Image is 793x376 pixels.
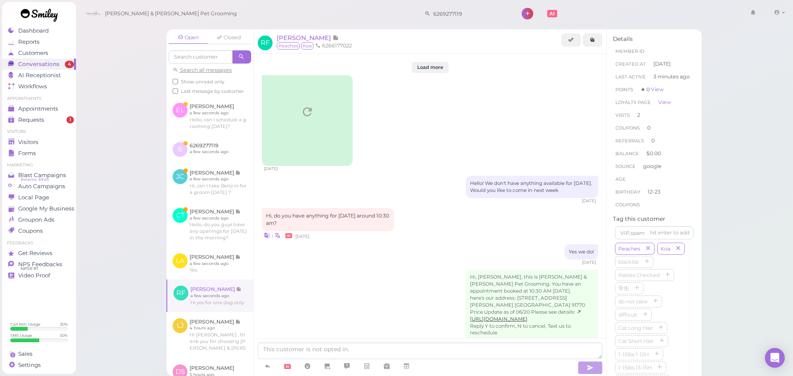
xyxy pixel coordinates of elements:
[2,25,76,36] a: Dashboard
[615,176,626,182] span: age
[2,270,76,281] a: Video Proof
[653,73,690,80] span: 3 minutes ago
[21,265,38,272] span: NPS® 97
[173,79,178,84] input: Show unread only
[18,27,49,34] span: Dashboard
[60,333,68,338] div: 50 %
[765,348,785,368] div: Open Intercom Messenger
[646,150,661,156] span: $0.00
[18,72,61,79] span: AI Receptionist
[582,260,596,265] span: 07/23/2025 11:37am
[2,129,76,135] li: Visitors
[173,88,178,94] input: Last message by customer
[18,362,41,369] span: Settings
[613,160,696,173] li: google
[262,208,394,231] div: Hi, do you have anything for [DATE] around 10:30 am?
[470,309,582,322] a: [URL][DOMAIN_NAME]
[430,7,510,20] input: Search customer
[651,86,664,92] a: View
[18,172,66,179] span: Blast Campaigns
[66,116,74,124] span: 1
[2,248,76,259] a: Get Reviews
[615,125,640,131] span: Coupons
[173,67,232,73] a: Search all messages
[2,162,76,168] li: Marketing
[2,214,76,225] a: Groupon Ads
[466,270,598,341] div: Hi, [PERSON_NAME], this is [PERSON_NAME] & [PERSON_NAME] Pet Grooming. You have an appointment bo...
[18,61,59,68] span: Conversations
[617,246,642,252] span: Peaches
[2,225,76,236] a: Coupons
[659,246,672,252] span: Koa
[617,285,631,291] span: 学生
[615,189,640,195] span: Birthday
[18,83,47,90] span: Workflows
[277,42,300,50] span: Peaches
[2,181,76,192] a: Auto Campaigns
[277,34,332,42] span: [PERSON_NAME]
[2,359,76,371] a: Settings
[301,42,313,50] span: Koa
[617,364,653,371] span: 1-15lbs 13-15H
[60,322,68,327] div: 30 %
[2,81,76,92] a: Workflows
[272,234,273,239] i: |
[332,34,339,42] span: Note
[18,38,40,45] span: Reports
[615,61,646,67] span: Created At
[617,325,655,331] span: Cat Long Hair
[615,74,646,80] span: Last Active
[615,226,693,239] input: VIP,spam
[641,86,664,92] span: ★ 0
[617,259,641,265] span: blacklist
[181,79,224,85] span: Show unread only
[613,185,696,199] li: 12-23
[18,139,38,146] span: Visitors
[2,192,76,203] a: Local Page
[615,87,633,92] span: Points
[18,183,65,190] span: Auto Campaigns
[209,31,249,44] a: Closed
[617,272,661,278] span: Rabies Checked
[313,42,354,50] li: 6266177022
[615,48,644,54] span: Member ID
[10,322,40,327] div: Call Min. Usage
[18,261,62,268] span: NPS Feedbacks
[277,34,339,42] a: [PERSON_NAME]
[295,234,309,239] span: 07/23/2025 11:26am
[2,259,76,270] a: NPS Feedbacks NPS® 97
[18,205,74,212] span: Google My Business
[18,216,55,223] span: Groupon Ads
[565,244,598,260] div: Yes we do!
[582,198,596,203] span: 07/23/2025 09:41am
[617,351,651,357] span: 1-15lbs 1-12H
[650,229,689,236] div: hit enter to add
[2,114,76,125] a: Requests 1
[2,170,76,181] a: Blast Campaigns Balance: $9.65
[18,227,43,234] span: Coupons
[617,338,655,344] span: Cat Short Hair
[2,47,76,59] a: Customers
[615,151,640,156] span: Balance
[658,99,671,105] a: View
[10,333,32,338] div: SMS Usage
[615,202,640,208] span: Coupons
[2,137,76,148] a: Visitors
[615,138,644,144] span: Referrals
[466,176,598,198] div: Hello! We don't have anything available for [DATE]. Would you like to come in next week
[18,350,33,357] span: Sales
[2,70,76,81] a: AI Receptionist
[262,231,598,240] div: •
[18,150,36,157] span: Forms
[18,105,58,112] span: Appointments
[2,240,76,246] li: Feedbacks
[2,203,76,214] a: Google My Business
[613,121,696,135] li: 0
[2,59,76,70] a: Conversations 4
[617,312,639,318] span: difficult
[615,99,651,105] span: Loyalty page
[18,272,50,279] span: Video Proof
[615,112,630,118] span: Visits
[258,35,273,50] span: RF
[653,60,671,68] span: [DATE]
